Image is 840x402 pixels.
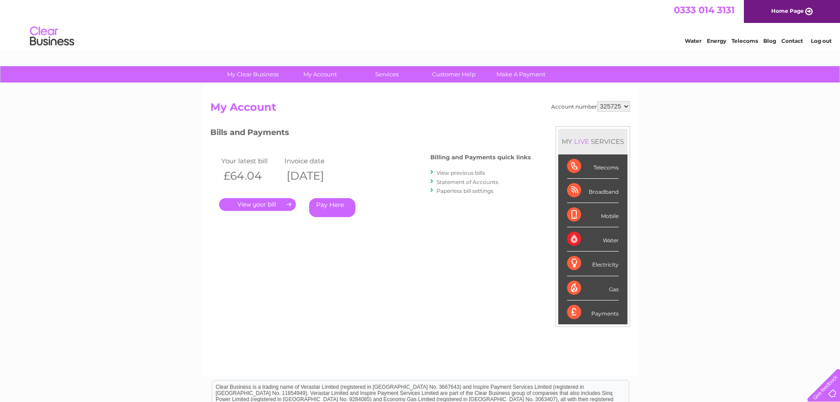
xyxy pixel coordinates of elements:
[763,38,776,44] a: Blog
[674,4,735,15] a: 0333 014 3131
[811,38,832,44] a: Log out
[558,129,627,154] div: MY SERVICES
[732,38,758,44] a: Telecoms
[219,167,283,185] th: £64.04
[210,126,531,142] h3: Bills and Payments
[567,276,619,301] div: Gas
[551,101,630,112] div: Account number
[212,5,629,43] div: Clear Business is a trading name of Verastar Limited (registered in [GEOGRAPHIC_DATA] No. 3667643...
[567,227,619,252] div: Water
[282,155,346,167] td: Invoice date
[217,66,289,83] a: My Clear Business
[430,154,531,161] h4: Billing and Payments quick links
[567,301,619,324] div: Payments
[572,137,591,146] div: LIVE
[219,198,296,211] a: .
[567,203,619,227] div: Mobile
[351,66,423,83] a: Services
[284,66,356,83] a: My Account
[567,179,619,203] div: Broadband
[437,179,498,185] a: Statement of Accounts
[685,38,702,44] a: Water
[30,23,75,50] img: logo.png
[437,188,493,194] a: Paperless bill settings
[418,66,490,83] a: Customer Help
[707,38,726,44] a: Energy
[219,155,283,167] td: Your latest bill
[282,167,346,185] th: [DATE]
[309,198,355,217] a: Pay Here
[437,169,485,176] a: View previous bills
[781,38,803,44] a: Contact
[567,252,619,276] div: Electricity
[567,154,619,179] div: Telecoms
[210,101,630,118] h2: My Account
[485,66,557,83] a: Make A Payment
